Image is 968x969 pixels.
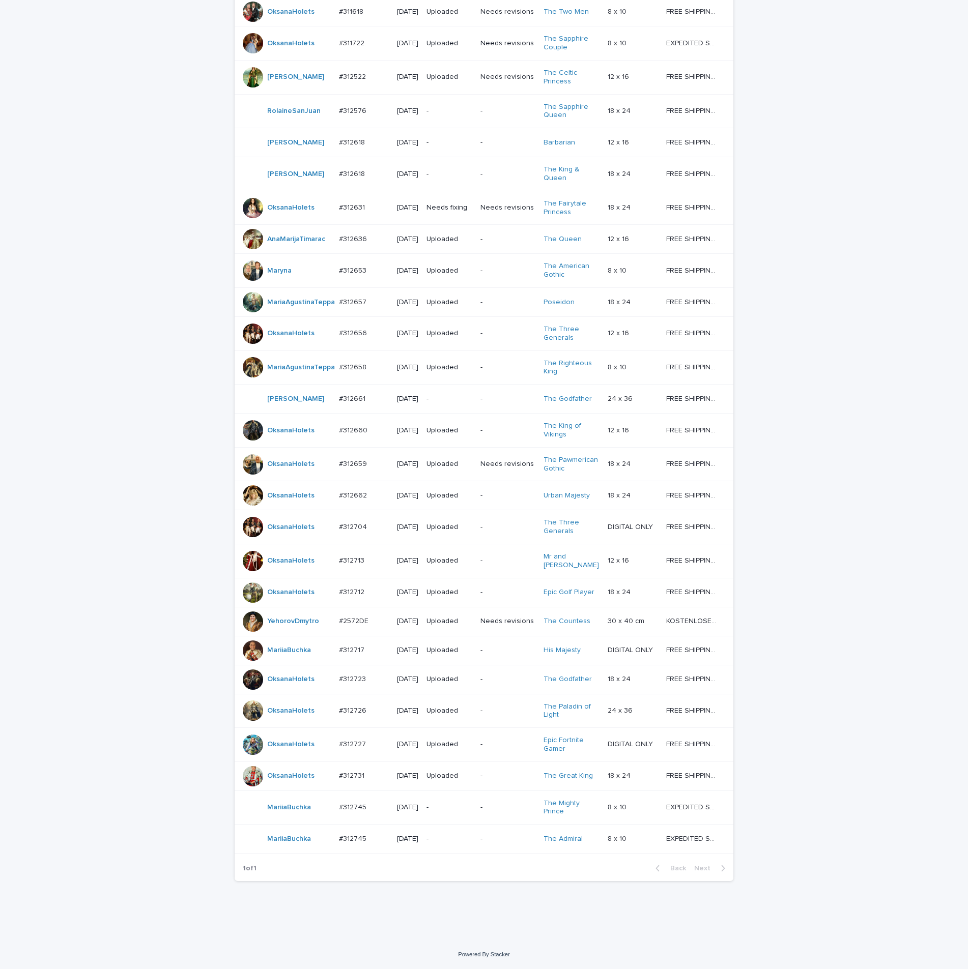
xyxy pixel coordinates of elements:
[666,644,719,655] p: FREE SHIPPING - preview in 1-2 business days, after your approval delivery will take 5-10 b.d.
[666,833,719,843] p: EXPEDITED SHIPPING - preview in 1 business day; delivery up to 5 business days after your approval.
[608,37,629,48] p: 8 x 10
[426,39,472,48] p: Uploaded
[608,327,631,338] p: 12 x 16
[666,673,719,684] p: FREE SHIPPING - preview in 1-2 business days, after your approval delivery will take 5-10 b.d.
[267,707,315,715] a: OksanaHolets
[544,617,590,626] a: The Countess
[426,646,472,655] p: Uploaded
[666,233,719,244] p: FREE SHIPPING - preview in 1-2 business days, after your approval delivery will take 5-10 b.d.
[608,168,633,179] p: 18 x 24
[339,489,369,500] p: #312662
[608,393,635,403] p: 24 x 36
[426,395,472,403] p: -
[267,39,315,48] a: OksanaHolets
[339,833,368,843] p: #312745
[544,422,600,439] a: The King of Vikings
[480,588,535,597] p: -
[608,6,629,16] p: 8 x 10
[480,426,535,435] p: -
[339,265,368,275] p: #312653
[397,460,418,468] p: [DATE]
[666,554,719,565] p: FREE SHIPPING - preview in 1-2 business days, after your approval delivery will take 5-10 b.d.
[397,138,418,147] p: [DATE]
[397,235,418,244] p: [DATE]
[664,865,686,872] span: Back
[544,199,600,217] a: The Fairytale Princess
[267,107,321,115] a: RolaineSanJuan
[267,73,324,81] a: [PERSON_NAME]
[480,73,535,81] p: Needs revisions
[267,267,292,275] a: Maryna
[694,865,717,872] span: Next
[426,835,472,843] p: -
[235,636,733,665] tr: MariiaBuchka #312717#312717 [DATE]Uploaded-His Majesty DIGITAL ONLYDIGITAL ONLY FREE SHIPPING - p...
[267,835,311,843] a: MariiaBuchka
[235,578,733,607] tr: OksanaHolets #312712#312712 [DATE]Uploaded-Epic Golf Player 18 x 2418 x 24 FREE SHIPPING - previe...
[608,673,633,684] p: 18 x 24
[666,801,719,812] p: EXPEDITED SHIPPING - preview in 1 business day; delivery up to 5 business days after your approval.
[544,702,600,720] a: The Paladin of Light
[339,6,365,16] p: #311618
[480,556,535,565] p: -
[397,588,418,597] p: [DATE]
[235,481,733,510] tr: OksanaHolets #312662#312662 [DATE]Uploaded-Urban Majesty 18 x 2418 x 24 FREE SHIPPING - preview i...
[397,646,418,655] p: [DATE]
[397,107,418,115] p: [DATE]
[544,235,582,244] a: The Queen
[480,170,535,179] p: -
[608,586,633,597] p: 18 x 24
[267,170,324,179] a: [PERSON_NAME]
[397,426,418,435] p: [DATE]
[397,267,418,275] p: [DATE]
[608,554,631,565] p: 12 x 16
[426,426,472,435] p: Uploaded
[544,359,600,376] a: The Righteous King
[267,772,315,780] a: OksanaHolets
[426,203,472,212] p: Needs fixing
[426,707,472,715] p: Uploaded
[397,203,418,212] p: [DATE]
[608,201,633,212] p: 18 x 24
[235,94,733,128] tr: RolaineSanJuan #312576#312576 [DATE]--The Sapphire Queen 18 x 2418 x 24 FREE SHIPPING - preview i...
[397,329,418,338] p: [DATE]
[608,644,655,655] p: DIGITAL ONLY
[339,770,366,780] p: #312731
[235,856,265,881] p: 1 of 1
[267,363,335,372] a: MariaAgustinaTeppa
[235,225,733,254] tr: AnaMarijaTimarac #312636#312636 [DATE]Uploaded-The Queen 12 x 1612 x 16 FREE SHIPPING - preview i...
[426,73,472,81] p: Uploaded
[426,556,472,565] p: Uploaded
[608,136,631,147] p: 12 x 16
[426,772,472,780] p: Uploaded
[666,521,719,532] p: FREE SHIPPING - preview in 1-2 business days, after your approval delivery will take 5-10 b.d.
[235,790,733,825] tr: MariiaBuchka #312745#312745 [DATE]--The Mighty Prince 8 x 108 x 10 EXPEDITED SHIPPING - preview i...
[480,803,535,812] p: -
[608,361,629,372] p: 8 x 10
[666,586,719,597] p: FREE SHIPPING - preview in 1-2 business days, after your approval delivery will take 5-10 b.d.
[666,393,719,403] p: FREE SHIPPING - preview in 1-2 business days, after your approval delivery will take 5-10 b.d.
[426,803,472,812] p: -
[608,105,633,115] p: 18 x 24
[666,738,719,749] p: FREE SHIPPING - preview in 1-2 business days, after your approval delivery will take 5-10 b.d.
[544,736,600,753] a: Epic Fortnite Gamer
[397,556,418,565] p: [DATE]
[666,770,719,780] p: FREE SHIPPING - preview in 1-2 business days, after your approval delivery will take 5-10 b.d.
[235,191,733,225] tr: OksanaHolets #312631#312631 [DATE]Needs fixingNeeds revisionsThe Fairytale Princess 18 x 2418 x 2...
[480,363,535,372] p: -
[666,327,719,338] p: FREE SHIPPING - preview in 1-2 business days, after your approval delivery will take 5-10 b.d.
[339,168,367,179] p: #312618
[267,426,315,435] a: OksanaHolets
[480,617,535,626] p: Needs revisions
[666,201,719,212] p: FREE SHIPPING - preview in 1-2 business days, after your approval delivery will take 5-10 b.d.
[426,740,472,749] p: Uploaded
[267,138,324,147] a: [PERSON_NAME]
[339,105,368,115] p: #312576
[397,835,418,843] p: [DATE]
[480,395,535,403] p: -
[339,673,368,684] p: #312723
[666,265,719,275] p: FREE SHIPPING - preview in 1-2 business days, after your approval delivery will take 5-10 b.d.
[235,825,733,854] tr: MariiaBuchka #312745#312745 [DATE]--The Admiral 8 x 108 x 10 EXPEDITED SHIPPING - preview in 1 bu...
[267,460,315,468] a: OksanaHolets
[544,518,600,536] a: The Three Generals
[426,170,472,179] p: -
